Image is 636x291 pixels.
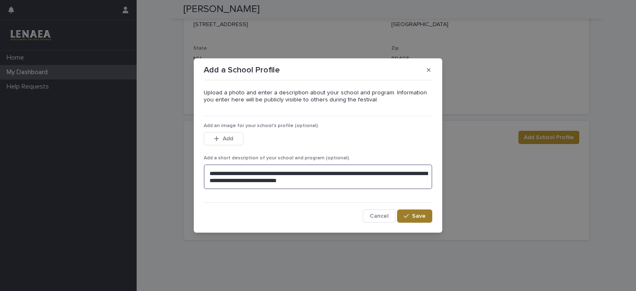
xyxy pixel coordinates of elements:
[204,65,280,75] p: Add a School Profile
[412,213,426,219] span: Save
[363,209,395,223] button: Cancel
[204,132,243,145] button: Add
[223,136,233,142] span: Add
[204,123,319,128] span: Add an image for your school's profile (optional).
[397,209,432,223] button: Save
[370,213,388,219] span: Cancel
[204,89,432,103] p: Upload a photo and enter a description about your school and program. Information you enter here ...
[204,156,350,161] span: Add a short description of your school and program (optional).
